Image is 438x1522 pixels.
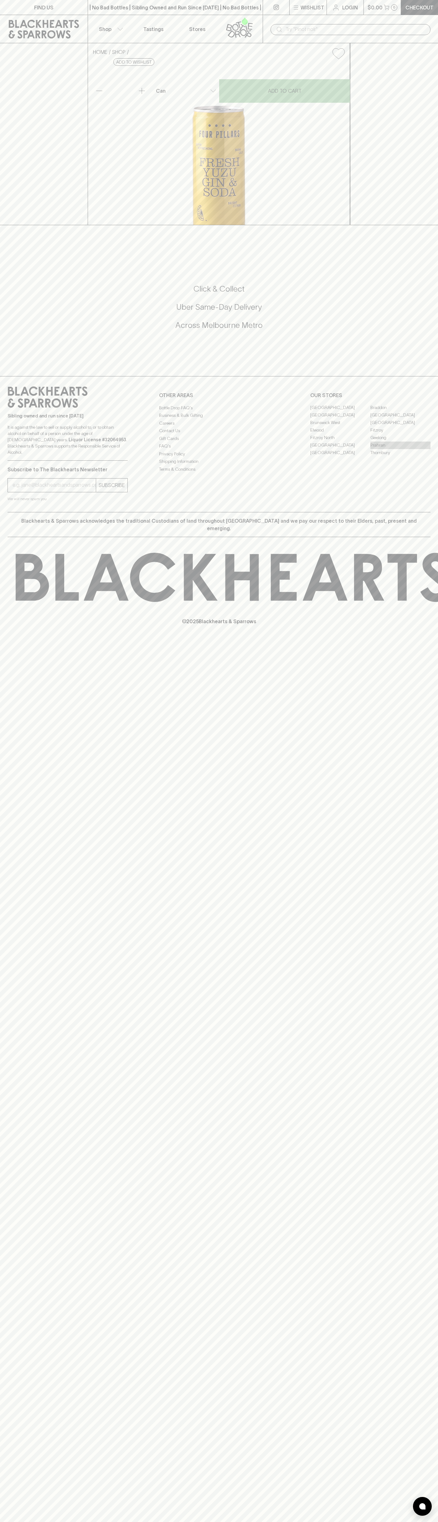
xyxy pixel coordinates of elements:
a: [GEOGRAPHIC_DATA] [310,404,370,412]
a: Tastings [131,15,175,43]
a: [GEOGRAPHIC_DATA] [370,412,430,419]
a: Geelong [370,434,430,442]
button: SUBSCRIBE [96,479,127,492]
a: SHOP [112,49,126,55]
img: 32041.png [88,64,350,225]
a: [GEOGRAPHIC_DATA] [310,449,370,457]
a: Braddon [370,404,430,412]
a: Prahran [370,442,430,449]
a: [GEOGRAPHIC_DATA] [310,442,370,449]
p: Stores [189,25,205,33]
a: Contact Us [159,427,279,435]
a: Careers [159,419,279,427]
button: Add to wishlist [113,58,154,66]
p: We will never spam you [8,496,128,502]
p: $0.00 [368,4,383,11]
p: Tastings [143,25,163,33]
img: bubble-icon [419,1503,425,1509]
a: Bottle Drop FAQ's [159,404,279,412]
a: Thornbury [370,449,430,457]
h5: Across Melbourne Metro [8,320,430,330]
a: Privacy Policy [159,450,279,458]
p: ADD TO CART [268,87,301,95]
a: Fitzroy [370,427,430,434]
a: HOME [93,49,107,55]
p: OTHER AREAS [159,391,279,399]
input: Try "Pinot noir" [286,24,425,34]
h5: Click & Collect [8,284,430,294]
button: Add to wishlist [330,46,347,62]
div: Call to action block [8,259,430,364]
p: Login [342,4,358,11]
p: FIND US [34,4,54,11]
a: Fitzroy North [310,434,370,442]
a: Terms & Conditions [159,465,279,473]
a: Elwood [310,427,370,434]
p: Shop [99,25,111,33]
a: Gift Cards [159,435,279,442]
div: Can [153,85,219,97]
button: Shop [88,15,132,43]
p: 0 [393,6,395,9]
p: Blackhearts & Sparrows acknowledges the traditional Custodians of land throughout [GEOGRAPHIC_DAT... [12,517,426,532]
p: It is against the law to sell or supply alcohol to, or to obtain alcohol on behalf of a person un... [8,424,128,455]
p: Wishlist [301,4,324,11]
a: FAQ's [159,443,279,450]
p: Subscribe to The Blackhearts Newsletter [8,466,128,473]
p: Sibling owned and run since [DATE] [8,413,128,419]
button: ADD TO CART [219,79,350,103]
a: Business & Bulk Gifting [159,412,279,419]
p: OUR STORES [310,391,430,399]
a: Stores [175,15,219,43]
a: Shipping Information [159,458,279,465]
p: Can [156,87,166,95]
h5: Uber Same-Day Delivery [8,302,430,312]
p: Checkout [405,4,434,11]
input: e.g. jane@blackheartsandsparrows.com.au [13,480,96,490]
a: [GEOGRAPHIC_DATA] [370,419,430,427]
a: [GEOGRAPHIC_DATA] [310,412,370,419]
strong: Liquor License #32064953 [69,437,126,442]
a: Brunswick West [310,419,370,427]
p: SUBSCRIBE [99,481,125,489]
